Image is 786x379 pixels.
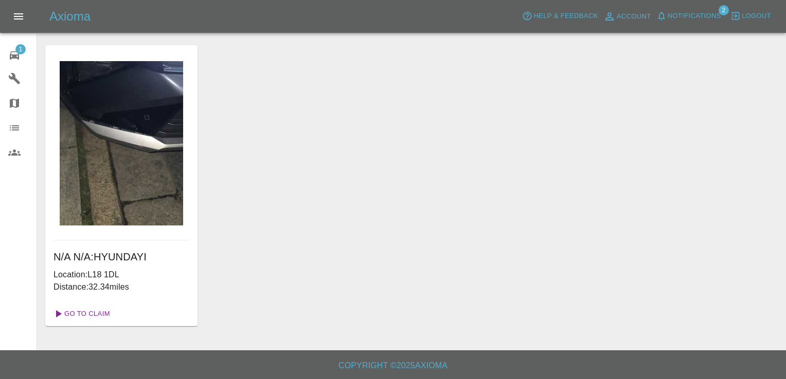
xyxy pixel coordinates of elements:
h6: N/A N/A : HYUNDAYI [53,249,189,265]
a: Go To Claim [49,306,113,322]
span: Notifications [668,10,721,22]
button: Help & Feedback [520,8,600,24]
span: Account [617,11,651,23]
span: 2 [719,5,729,15]
button: Notifications [654,8,724,24]
span: 1 [15,44,26,54]
h5: Axioma [49,8,91,25]
p: Location: L18 1DL [53,269,189,281]
span: Help & Feedback [533,10,598,22]
a: Account [601,8,654,25]
p: Distance: 32.34 miles [53,281,189,293]
span: Logout [742,10,771,22]
h6: Copyright © 2025 Axioma [8,358,778,373]
button: Open drawer [6,4,31,29]
button: Logout [728,8,774,24]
